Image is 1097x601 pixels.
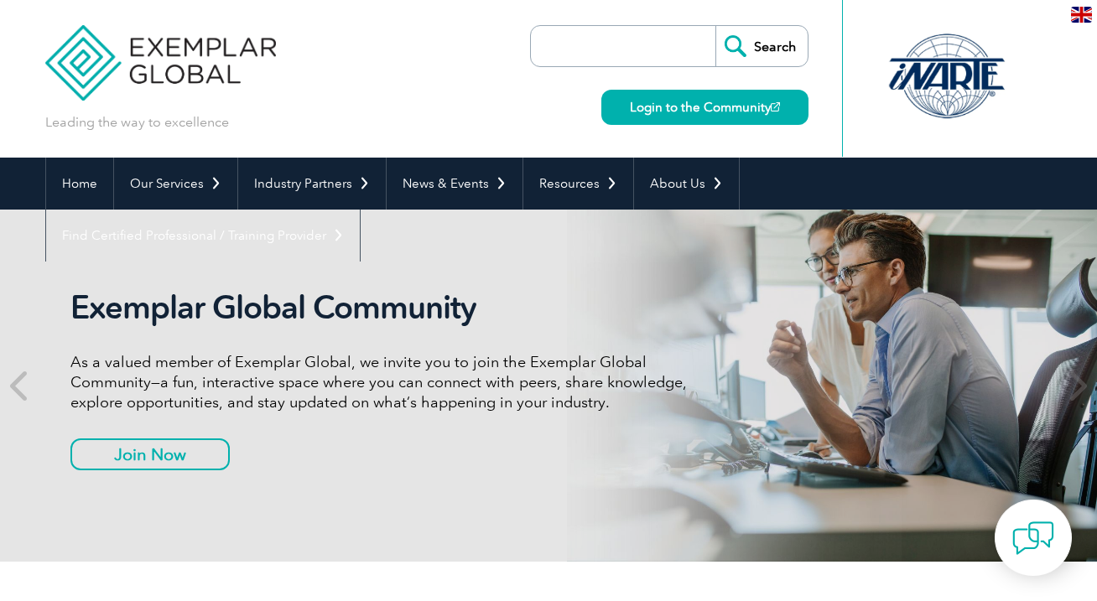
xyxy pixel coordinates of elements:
p: As a valued member of Exemplar Global, we invite you to join the Exemplar Global Community—a fun,... [70,352,699,412]
img: contact-chat.png [1012,517,1054,559]
img: open_square.png [771,102,780,111]
h2: Exemplar Global Community [70,288,699,327]
a: Industry Partners [238,158,386,210]
input: Search [715,26,808,66]
a: About Us [634,158,739,210]
a: Resources [523,158,633,210]
a: Find Certified Professional / Training Provider [46,210,360,262]
a: Our Services [114,158,237,210]
img: en [1071,7,1092,23]
a: Join Now [70,438,230,470]
a: Login to the Community [601,90,808,125]
a: Home [46,158,113,210]
p: Leading the way to excellence [45,113,229,132]
a: News & Events [387,158,523,210]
